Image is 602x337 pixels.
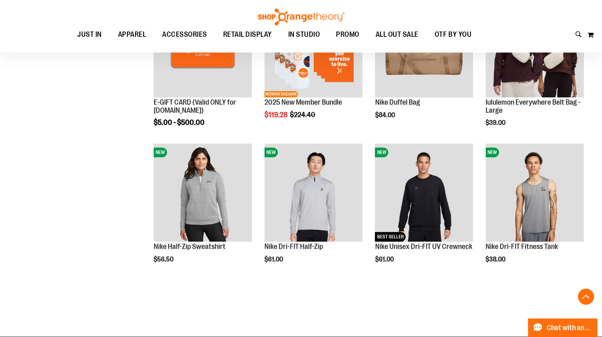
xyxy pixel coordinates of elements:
a: Nike Dri-FIT Half-ZipNEW [264,143,363,243]
a: 2025 New Member Bundle [264,98,342,106]
img: Nike Dri-FIT Fitness Tank [486,143,584,242]
span: IN STUDIO [288,25,320,44]
span: NEW [264,147,278,157]
span: APPAREL [118,25,146,44]
img: Nike Half-Zip Sweatshirt [154,143,252,242]
span: BEST SELLER [375,232,406,242]
span: $56.50 [154,256,175,263]
span: Chat with an Expert [547,324,592,332]
div: product [150,139,256,284]
span: $61.00 [375,256,395,263]
span: NETWORK EXCLUSIVE [264,91,298,97]
a: lululemon Everywhere Belt Bag - Large [486,98,581,114]
img: Nike Unisex Dri-FIT UV Crewneck [375,143,473,242]
span: NEW [154,147,167,157]
span: NEW [375,147,388,157]
a: Nike Half-Zip Sweatshirt [154,242,226,251]
span: ACCESSORIES [162,25,207,44]
img: Shop Orangetheory [257,8,346,25]
div: product [371,139,477,284]
span: $84.00 [375,112,396,119]
span: ALL OUT SALE [376,25,418,44]
span: $224.40 [290,111,317,119]
span: $61.00 [264,256,284,263]
a: Nike Unisex Dri-FIT UV CrewneckNEWBEST SELLER [375,143,473,243]
a: Nike Dri-FIT Fitness Tank [486,242,558,251]
span: $38.00 [486,256,507,263]
span: RETAIL DISPLAY [223,25,272,44]
span: OTF BY YOU [435,25,471,44]
span: $119.28 [264,111,289,119]
span: JUST IN [77,25,102,44]
button: Back To Top [578,289,594,305]
div: product [260,139,367,284]
div: product [482,139,588,284]
a: Nike Duffel Bag [375,98,420,106]
span: $5.00 - $500.00 [154,118,205,126]
span: NEW [486,147,499,157]
span: $39.00 [486,119,507,126]
a: Nike Unisex Dri-FIT UV Crewneck [375,242,472,251]
a: Nike Dri-FIT Half-Zip [264,242,323,251]
button: Chat with an Expert [528,318,598,337]
a: E-GIFT CARD (Valid ONLY for [DOMAIN_NAME]) [154,98,236,114]
a: Nike Dri-FIT Fitness TankNEW [486,143,584,243]
a: Nike Half-Zip SweatshirtNEW [154,143,252,243]
span: PROMO [336,25,359,44]
img: Nike Dri-FIT Half-Zip [264,143,363,242]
